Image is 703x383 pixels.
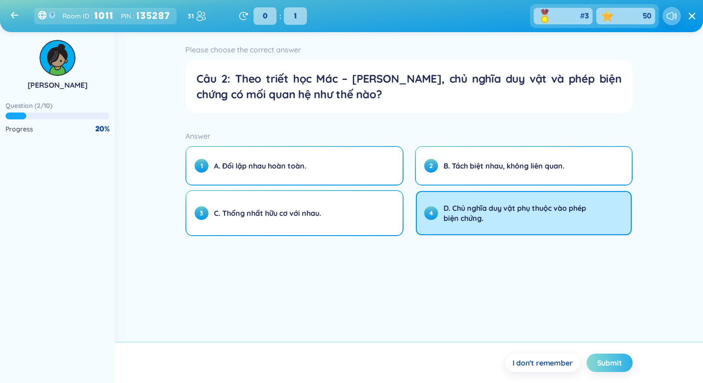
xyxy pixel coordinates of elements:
[188,11,194,21] strong: 31
[185,130,632,142] div: Answer
[121,9,173,23] div: :
[585,11,589,21] span: 3
[95,124,109,134] div: 20 %
[580,11,589,21] div: #
[121,11,131,21] span: PIN
[94,9,114,23] strong: 1011
[587,354,633,372] button: Submit
[196,71,621,102] div: Câu 2: Theo triết học Mác – [PERSON_NAME], chủ nghĩa duy vật và phép biện chứng có mối quan hệ nh...
[185,43,632,56] div: Please choose the correct answer
[597,358,622,368] span: Submit
[506,354,579,372] button: I don't remember
[6,124,33,134] div: Progress
[424,206,438,220] span: 4
[6,101,52,110] h6: Question ( 2 / 10 )
[186,191,402,235] button: 3C. Thống nhất hữu cơ với nhau.
[28,80,88,90] div: [PERSON_NAME]
[251,7,310,25] div: :
[136,9,173,23] div: 135287
[416,191,632,235] button: 4D. Chủ nghĩa duy vật phụ thuộc vào phép biện chứng.
[63,9,114,23] div: :
[424,159,438,173] span: 2
[49,12,55,18] button: ?
[444,203,603,223] span: D. Chủ nghĩa duy vật phụ thuộc vào phép biện chứng.
[254,7,277,25] span: 0
[416,147,632,185] button: 2B. Tách biệt nhau, không liên quan.
[40,40,75,76] img: avatar13.c24a4f52.svg
[214,208,321,218] span: C. Thống nhất hữu cơ với nhau.
[195,206,208,220] span: 3
[643,11,651,21] span: 50
[186,147,402,185] button: 1A. Đối lập nhau hoàn toàn.
[214,161,306,171] span: A. Đối lập nhau hoàn toàn.
[195,159,208,173] span: 1
[63,11,89,21] span: Room ID
[444,161,565,171] span: B. Tách biệt nhau, không liên quan.
[513,358,572,368] span: I don't remember
[284,7,307,25] span: 1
